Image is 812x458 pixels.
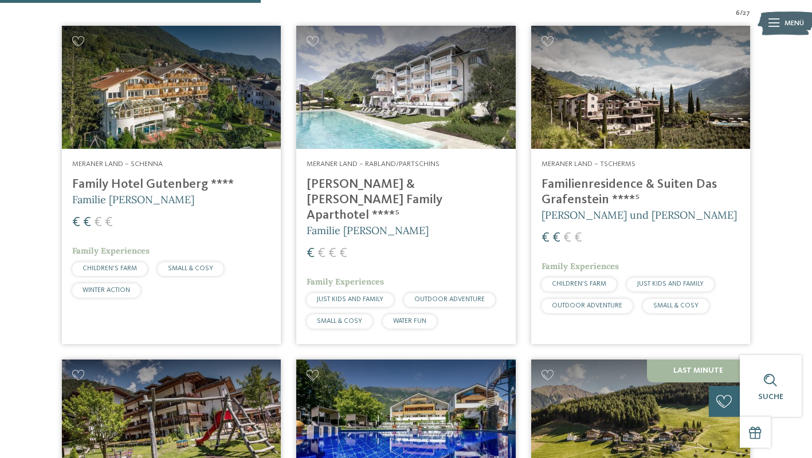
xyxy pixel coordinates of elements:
[168,265,213,272] span: SMALL & COSY
[563,231,571,245] span: €
[637,281,704,287] span: JUST KIDS AND FAMILY
[743,8,750,18] span: 27
[307,177,505,223] h4: [PERSON_NAME] & [PERSON_NAME] Family Aparthotel ****ˢ
[83,216,91,230] span: €
[72,177,270,192] h4: Family Hotel Gutenberg ****
[531,26,750,344] a: Familienhotels gesucht? Hier findet ihr die besten! Meraner Land – Tscherms Familienresidence & S...
[574,231,582,245] span: €
[83,287,130,294] span: WINTER ACTION
[62,26,281,149] img: Family Hotel Gutenberg ****
[339,247,347,260] span: €
[72,246,150,256] span: Family Experiences
[307,224,429,237] span: Familie [PERSON_NAME]
[740,8,743,18] span: /
[393,318,426,325] span: WATER FUN
[62,26,281,344] a: Familienhotels gesucht? Hier findet ihr die besten! Meraner Land – Schenna Family Hotel Gutenberg...
[552,231,560,245] span: €
[307,247,315,260] span: €
[296,26,515,149] img: Familienhotels gesucht? Hier findet ihr die besten!
[105,216,113,230] span: €
[542,208,737,222] span: [PERSON_NAME] und [PERSON_NAME]
[307,160,440,168] span: Meraner Land – Rabland/Partschins
[317,247,325,260] span: €
[317,296,383,303] span: JUST KIDS AND FAMILY
[552,281,606,287] span: CHILDREN’S FARM
[72,193,194,206] span: Familie [PERSON_NAME]
[307,277,384,287] span: Family Experiences
[328,247,336,260] span: €
[653,302,699,309] span: SMALL & COSY
[94,216,102,230] span: €
[552,302,622,309] span: OUTDOOR ADVENTURE
[72,216,80,230] span: €
[736,8,740,18] span: 6
[531,26,750,149] img: Familienhotels gesucht? Hier findet ihr die besten!
[542,160,636,168] span: Meraner Land – Tscherms
[83,265,137,272] span: CHILDREN’S FARM
[542,177,740,208] h4: Familienresidence & Suiten Das Grafenstein ****ˢ
[296,26,515,344] a: Familienhotels gesucht? Hier findet ihr die besten! Meraner Land – Rabland/Partschins [PERSON_NAM...
[542,261,619,271] span: Family Experiences
[317,318,362,325] span: SMALL & COSY
[758,393,783,401] span: Suche
[542,231,550,245] span: €
[414,296,485,303] span: OUTDOOR ADVENTURE
[72,160,163,168] span: Meraner Land – Schenna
